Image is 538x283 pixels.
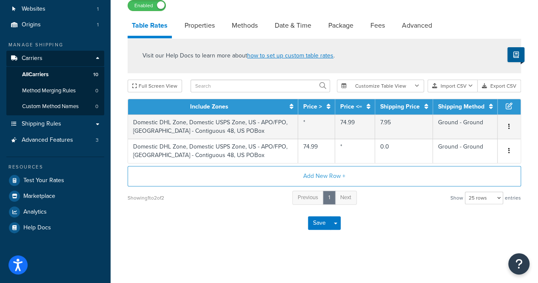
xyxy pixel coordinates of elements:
[292,191,324,205] a: Previous
[6,189,104,204] a: Marketplace
[23,224,51,232] span: Help Docs
[6,116,104,132] a: Shipping Rules
[340,193,351,201] span: Next
[6,173,104,188] a: Test Your Rates
[95,103,98,110] span: 0
[93,71,98,78] span: 10
[128,192,164,204] div: Showing 1 to 2 of 2
[228,15,262,36] a: Methods
[23,209,47,216] span: Analytics
[6,17,104,33] a: Origins1
[340,102,362,111] a: Price <=
[22,21,41,29] span: Origins
[22,55,43,62] span: Carriers
[6,51,104,66] a: Carriers
[22,71,48,78] span: All Carriers
[128,15,172,38] a: Table Rates
[6,204,104,220] a: Analytics
[22,87,76,94] span: Method Merging Rules
[22,137,73,144] span: Advanced Features
[6,67,104,83] a: AllCarriers10
[22,6,46,13] span: Websites
[6,51,104,115] li: Carriers
[508,253,529,274] button: Open Resource Center
[22,120,61,128] span: Shipping Rules
[97,21,99,29] span: 1
[96,137,99,144] span: 3
[6,41,104,49] div: Manage Shipping
[298,139,335,163] td: 74.99
[95,87,98,94] span: 0
[142,51,335,60] p: Visit our Help Docs to learn more about .
[324,15,358,36] a: Package
[128,139,298,163] td: Domestic DHL Zone, Domestic USPS Zone, US - APO/FPO, [GEOGRAPHIC_DATA] - Contiguous 48, US POBox
[6,99,104,114] a: Custom Method Names0
[23,193,55,200] span: Marketplace
[507,47,524,62] button: Show Help Docs
[478,80,521,92] button: Export CSV
[191,80,330,92] input: Search
[6,83,104,99] li: Method Merging Rules
[190,102,228,111] a: Include Zones
[6,99,104,114] li: Custom Method Names
[375,139,433,163] td: 0.0
[6,1,104,17] a: Websites1
[247,51,333,60] a: how to set up custom table rates
[505,192,521,204] span: entries
[298,193,318,201] span: Previous
[433,139,498,163] td: Ground - Ground
[128,166,521,186] button: Add New Row +
[433,114,498,139] td: Ground - Ground
[97,6,99,13] span: 1
[398,15,436,36] a: Advanced
[6,132,104,148] li: Advanced Features
[380,102,420,111] a: Shipping Price
[335,191,357,205] a: Next
[337,80,424,92] button: Customize Table View
[6,83,104,99] a: Method Merging Rules0
[22,103,79,110] span: Custom Method Names
[335,114,375,139] td: 74.99
[128,80,182,92] button: Full Screen View
[6,1,104,17] li: Websites
[438,102,484,111] a: Shipping Method
[6,163,104,171] div: Resources
[450,192,463,204] span: Show
[270,15,316,36] a: Date & Time
[6,220,104,235] a: Help Docs
[303,102,322,111] a: Price >
[128,0,165,11] label: Enabled
[180,15,219,36] a: Properties
[375,114,433,139] td: 7.95
[427,80,478,92] button: Import CSV
[6,17,104,33] li: Origins
[23,177,64,184] span: Test Your Rates
[323,191,336,205] a: 1
[6,132,104,148] a: Advanced Features3
[308,216,331,230] button: Save
[366,15,389,36] a: Fees
[128,114,298,139] td: Domestic DHL Zone, Domestic USPS Zone, US - APO/FPO, [GEOGRAPHIC_DATA] - Contiguous 48, US POBox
